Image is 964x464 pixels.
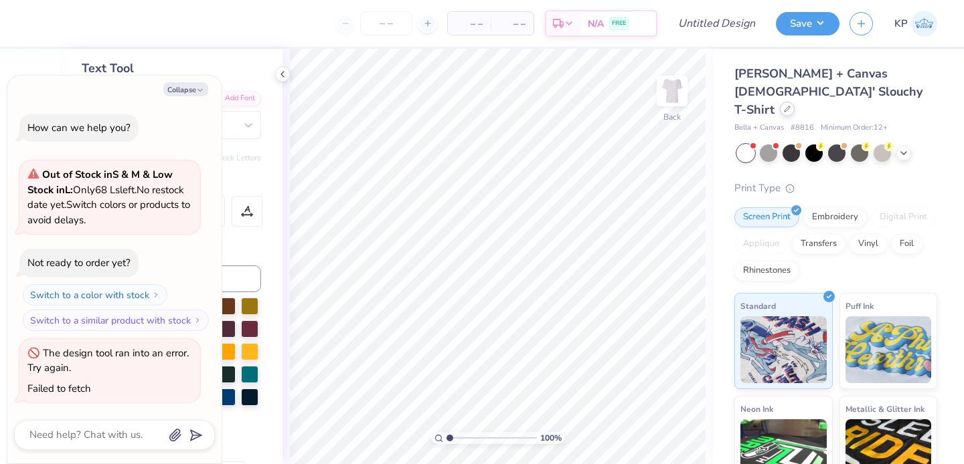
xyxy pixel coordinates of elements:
[891,234,922,254] div: Foil
[27,256,131,269] div: Not ready to order yet?
[27,346,189,375] div: The design tool ran into an error. Try again.
[734,181,937,196] div: Print Type
[734,122,784,134] span: Bella + Canvas
[23,284,167,306] button: Switch to a color with stock
[667,10,766,37] input: Untitled Design
[23,310,209,331] button: Switch to a similar product with stock
[27,168,190,227] span: Only 68 Ls left. Switch colors or products to avoid delays.
[791,122,814,134] span: # 8816
[821,122,888,134] span: Minimum Order: 12 +
[588,17,604,31] span: N/A
[734,66,922,118] span: [PERSON_NAME] + Canvas [DEMOGRAPHIC_DATA]' Slouchy T-Shirt
[734,234,788,254] div: Applique
[792,234,846,254] div: Transfers
[740,402,773,416] span: Neon Ink
[540,432,562,444] span: 100 %
[499,17,526,31] span: – –
[152,291,160,299] img: Switch to a color with stock
[193,316,202,324] img: Switch to a similar product with stock
[894,11,937,37] a: KP
[612,19,626,28] span: FREE
[740,316,827,383] img: Standard
[27,168,173,197] strong: & Low Stock in L :
[663,111,681,123] div: Back
[27,121,131,134] div: How can we help you?
[911,11,937,37] img: Keely Page
[659,78,686,104] img: Back
[776,12,839,35] button: Save
[803,207,867,227] div: Embroidery
[82,60,261,78] div: Text Tool
[871,207,936,227] div: Digital Print
[850,234,887,254] div: Vinyl
[740,299,776,313] span: Standard
[456,17,483,31] span: – –
[42,168,143,181] strong: Out of Stock in S & M
[734,261,799,281] div: Rhinestones
[846,299,874,313] span: Puff Ink
[846,402,925,416] span: Metallic & Glitter Ink
[894,16,908,31] span: KP
[27,382,91,395] div: Failed to fetch
[163,82,208,96] button: Collapse
[734,207,799,227] div: Screen Print
[208,91,261,106] div: Add Font
[360,11,412,35] input: – –
[846,316,932,383] img: Puff Ink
